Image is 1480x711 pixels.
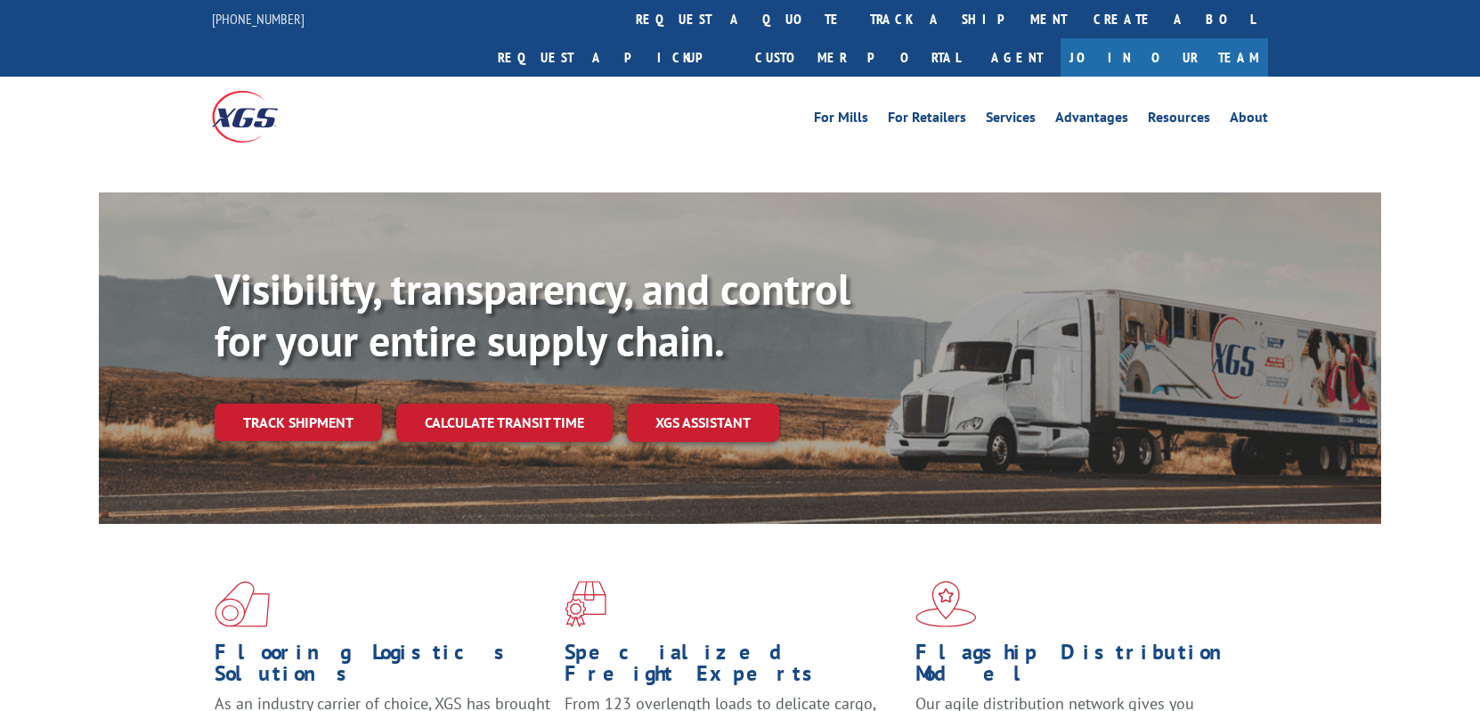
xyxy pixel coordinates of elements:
img: xgs-icon-flagship-distribution-model-red [915,581,977,627]
a: Customer Portal [742,38,973,77]
a: Join Our Team [1061,38,1268,77]
a: About [1230,110,1268,130]
a: Agent [973,38,1061,77]
a: Resources [1148,110,1210,130]
a: Track shipment [215,404,382,441]
a: Services [986,110,1036,130]
img: xgs-icon-total-supply-chain-intelligence-red [215,581,270,627]
a: Advantages [1055,110,1128,130]
a: [PHONE_NUMBER] [212,10,305,28]
a: For Retailers [888,110,966,130]
a: For Mills [814,110,868,130]
h1: Flooring Logistics Solutions [215,642,551,693]
a: Calculate transit time [396,404,613,442]
h1: Specialized Freight Experts [565,642,901,693]
img: xgs-icon-focused-on-flooring-red [565,581,606,627]
a: XGS ASSISTANT [627,404,779,442]
b: Visibility, transparency, and control for your entire supply chain. [215,261,850,368]
h1: Flagship Distribution Model [915,642,1252,693]
a: Request a pickup [484,38,742,77]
